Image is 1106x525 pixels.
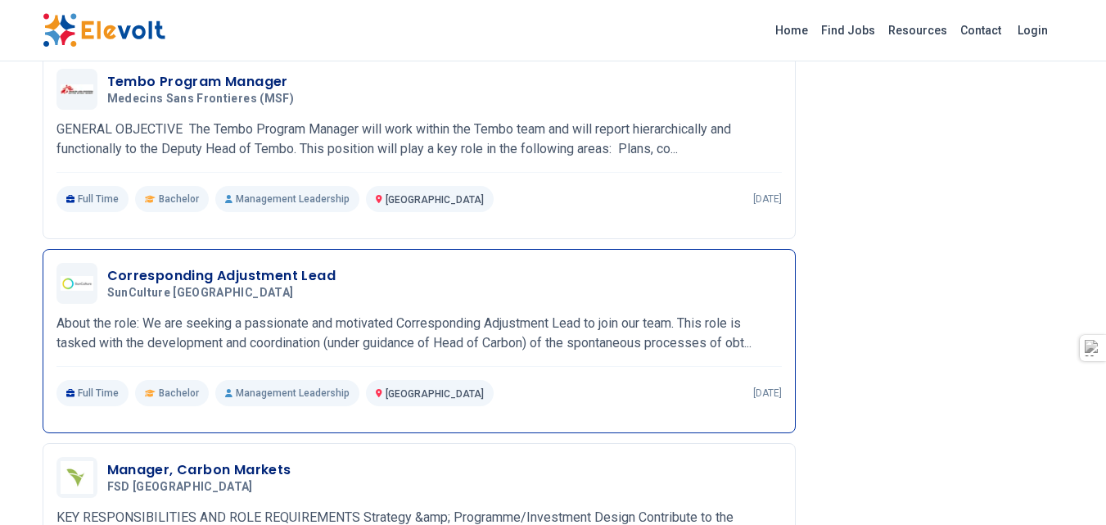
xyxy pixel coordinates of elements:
[56,380,129,406] p: Full Time
[56,120,782,159] p: GENERAL OBJECTIVE The Tembo Program Manager will work within the Tembo team and will report hiera...
[215,186,359,212] p: Management Leadership
[386,194,484,206] span: [GEOGRAPHIC_DATA]
[61,84,93,95] img: Medecins Sans Frontieres (MSF)
[1008,14,1058,47] a: Login
[107,72,301,92] h3: Tembo Program Manager
[753,192,782,206] p: [DATE]
[769,17,815,43] a: Home
[753,387,782,400] p: [DATE]
[107,286,294,301] span: SunCulture [GEOGRAPHIC_DATA]
[56,186,129,212] p: Full Time
[56,263,782,406] a: SunCulture KenyaCorresponding Adjustment LeadSunCulture [GEOGRAPHIC_DATA]About the role: We are s...
[1024,446,1106,525] iframe: Chat Widget
[56,314,782,353] p: About the role: We are seeking a passionate and motivated Corresponding Adjustment Lead to join o...
[882,17,954,43] a: Resources
[815,17,882,43] a: Find Jobs
[61,461,93,494] img: FSD Africa
[56,69,782,212] a: Medecins Sans Frontieres (MSF)Tembo Program ManagerMedecins Sans Frontieres (MSF)GENERAL OBJECTIV...
[159,387,199,400] span: Bachelor
[107,480,253,495] span: FSD [GEOGRAPHIC_DATA]
[61,276,93,291] img: SunCulture Kenya
[386,388,484,400] span: [GEOGRAPHIC_DATA]
[159,192,199,206] span: Bachelor
[215,380,359,406] p: Management Leadership
[107,266,336,286] h3: Corresponding Adjustment Lead
[107,92,295,106] span: Medecins Sans Frontieres (MSF)
[954,17,1008,43] a: Contact
[107,460,291,480] h3: Manager, Carbon Markets
[43,13,165,48] img: Elevolt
